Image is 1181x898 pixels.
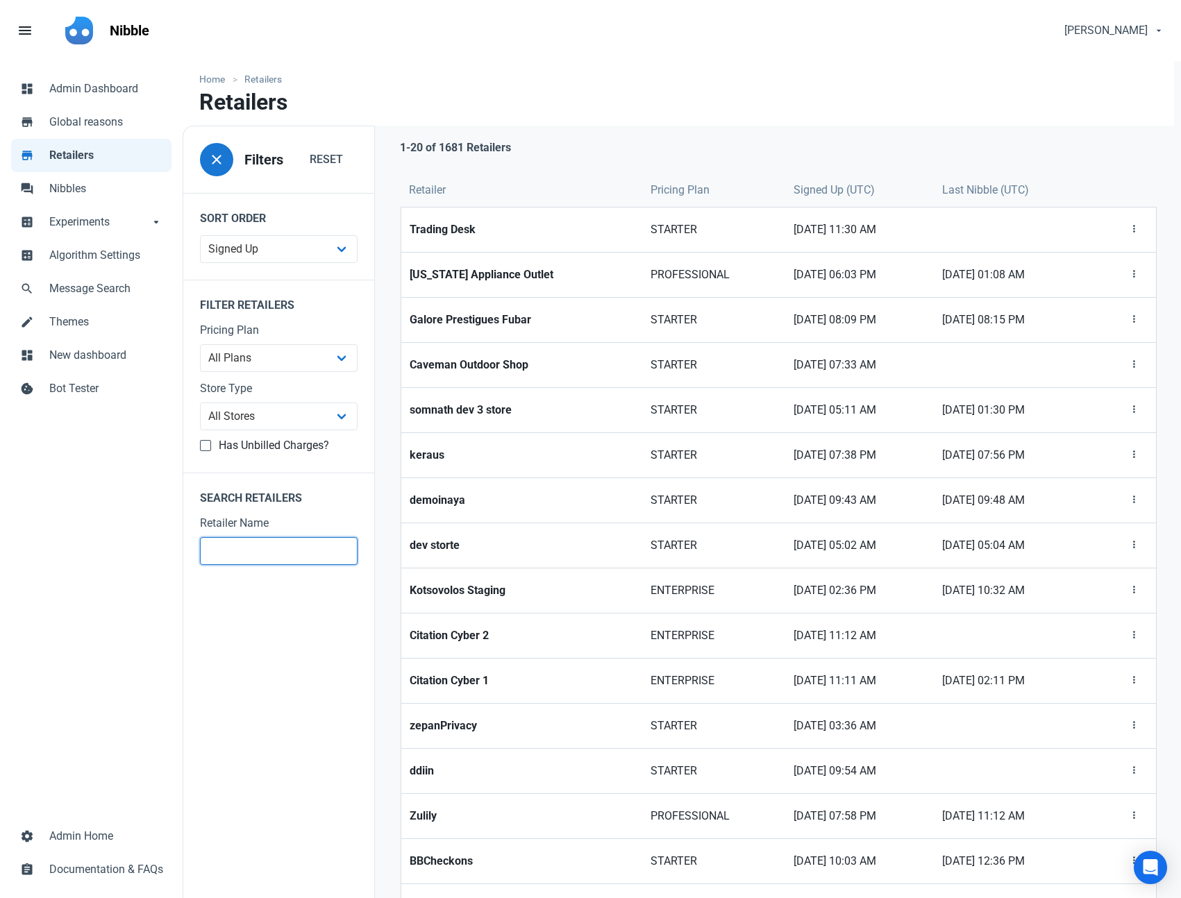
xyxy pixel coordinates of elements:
span: [DATE] 05:02 AM [794,537,925,554]
span: [DATE] 07:33 AM [794,357,925,373]
span: dashboard [20,347,34,361]
span: [DATE] 12:36 PM [942,853,1080,870]
span: Admin Dashboard [49,81,163,97]
button: [PERSON_NAME] [1053,17,1173,44]
a: assignmentDocumentation & FAQs [11,853,171,886]
span: STARTER [651,763,778,779]
a: calculateAlgorithm Settings [11,239,171,272]
span: dashboard [20,81,34,94]
a: [DATE] 05:04 AM [934,523,1089,568]
a: storeGlobal reasons [11,105,171,139]
a: [DATE] 05:11 AM [785,388,934,432]
a: [DATE] 11:11 AM [785,659,934,703]
span: Documentation & FAQs [49,861,163,878]
p: Nibble [110,21,149,40]
h1: Retailers [199,90,287,115]
span: mode_edit [20,314,34,328]
strong: BBCheckons [410,853,633,870]
strong: Galore Prestigues Fubar [410,312,633,328]
a: ddiin [401,749,642,793]
strong: Zulily [410,808,633,824]
span: calculate [20,247,34,261]
label: Pricing Plan [200,322,358,339]
span: [DATE] 05:11 AM [794,402,925,418]
a: BBCheckons [401,839,642,883]
button: close [200,143,233,176]
span: [DATE] 11:30 AM [794,221,925,238]
span: cookie [20,380,34,394]
span: STARTER [651,357,778,373]
a: demoinaya [401,478,642,523]
span: New dashboard [49,347,163,364]
strong: keraus [410,447,633,464]
a: [DATE] 10:32 AM [934,568,1089,613]
span: Reset [310,151,343,168]
span: [DATE] 08:09 PM [794,312,925,328]
a: [DATE] 01:30 PM [934,388,1089,432]
span: store [20,147,34,161]
span: ENTERPRISE [651,672,778,689]
a: STARTER [642,298,786,342]
span: Admin Home [49,828,163,845]
strong: Caveman Outdoor Shop [410,357,633,373]
strong: Trading Desk [410,221,633,238]
a: Home [199,72,232,87]
span: Pricing Plan [651,182,710,198]
span: close [208,151,225,168]
a: keraus [401,433,642,477]
a: PROFESSIONAL [642,253,786,297]
strong: dev storte [410,537,633,554]
span: STARTER [651,221,778,238]
span: Experiments [49,214,149,230]
a: STARTER [642,388,786,432]
a: ENTERPRISE [642,659,786,703]
span: [DATE] 10:03 AM [794,853,925,870]
a: [DATE] 09:48 AM [934,478,1089,523]
a: [DATE] 07:38 PM [785,433,934,477]
a: [DATE] 02:36 PM [785,568,934,613]
a: calculateExperimentsarrow_drop_down [11,205,171,239]
a: zepanPrivacy [401,704,642,748]
span: [DATE] 05:04 AM [942,537,1080,554]
a: dashboardAdmin Dashboard [11,72,171,105]
span: calculate [20,214,34,228]
a: STARTER [642,433,786,477]
span: [DATE] 11:12 AM [794,627,925,644]
a: [DATE] 06:03 PM [785,253,934,297]
span: PROFESSIONAL [651,266,778,283]
a: Zulily [401,794,642,838]
a: somnath dev 3 store [401,388,642,432]
a: [DATE] 12:36 PM [934,839,1089,883]
a: [DATE] 08:09 PM [785,298,934,342]
a: Citation Cyber 2 [401,613,642,658]
span: [DATE] 06:03 PM [794,266,925,283]
span: Bot Tester [49,380,163,397]
label: Store Type [200,380,358,397]
strong: ddiin [410,763,633,779]
span: ENTERPRISE [651,627,778,644]
a: cookieBot Tester [11,372,171,405]
a: STARTER [642,207,786,252]
a: searchMessage Search [11,272,171,305]
span: Retailer [409,182,446,198]
a: mode_editThemes [11,305,171,339]
span: STARTER [651,312,778,328]
strong: demoinaya [410,492,633,509]
a: [DATE] 07:58 PM [785,794,934,838]
a: [DATE] 11:30 AM [785,207,934,252]
div: Open Intercom Messenger [1134,851,1167,884]
a: Galore Prestigues Fubar [401,298,642,342]
span: Last Nibble (UTC) [942,182,1029,198]
a: [US_STATE] Appliance Outlet [401,253,642,297]
span: store [20,114,34,128]
a: Citation Cyber 1 [401,659,642,703]
legend: Sort Order [183,193,374,235]
strong: somnath dev 3 store [410,402,633,418]
span: Themes [49,314,163,330]
span: [DATE] 02:11 PM [942,672,1080,689]
a: STARTER [642,704,786,748]
strong: Citation Cyber 2 [410,627,633,644]
a: [DATE] 11:12 AM [785,613,934,658]
nav: breadcrumbs [183,61,1174,90]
